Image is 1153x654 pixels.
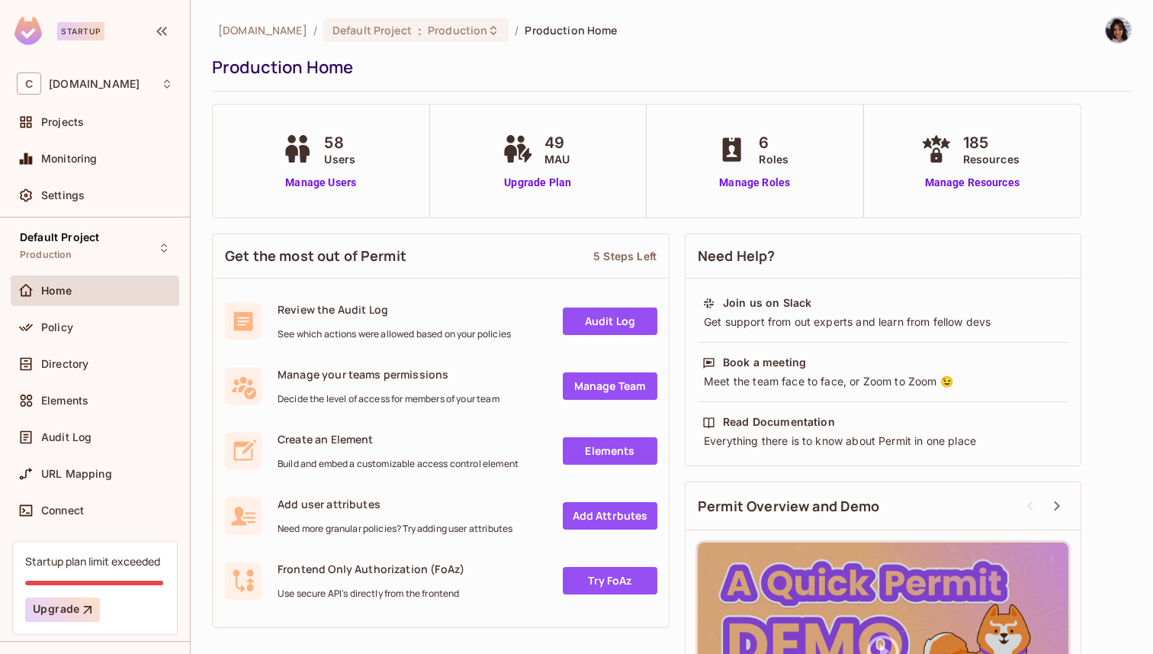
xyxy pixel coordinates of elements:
span: Monitoring [41,153,98,165]
a: Elements [563,437,657,465]
span: Need Help? [698,246,776,266]
span: See which actions were allowed based on your policies [278,328,511,340]
span: URL Mapping [41,468,112,480]
span: MAU [544,151,570,167]
span: Elements [41,395,88,407]
span: Default Project [20,231,99,243]
span: Policy [41,321,73,333]
div: Startup plan limit exceeded [25,554,160,569]
a: Audit Log [563,308,657,335]
button: Upgrade [25,598,100,622]
span: Connect [41,504,84,517]
div: Startup [57,22,104,40]
span: Permit Overview and Demo [698,497,880,516]
span: Projects [41,116,84,128]
div: Join us on Slack [723,295,811,311]
span: Resources [963,151,1020,167]
a: Upgrade Plan [499,175,577,191]
span: Review the Audit Log [278,302,511,317]
span: 6 [759,131,788,154]
div: Everything there is to know about Permit in one place [702,433,1064,449]
span: Directory [41,358,88,370]
div: Get support from out experts and learn from fellow devs [702,314,1064,330]
span: Create an Element [278,432,519,446]
div: Meet the team face to face, or Zoom to Zoom 😉 [702,374,1064,389]
span: Frontend Only Authorization (FoAz) [278,562,464,576]
a: Manage Roles [713,175,796,191]
div: Book a meeting [723,355,806,370]
span: Add user attributes [278,497,512,511]
span: the active workspace [218,23,307,37]
span: Manage your teams permissions [278,367,499,382]
span: 49 [544,131,570,154]
li: / [515,23,519,37]
span: C [17,72,41,95]
div: Production Home [212,56,1124,79]
a: Manage Users [278,175,363,191]
span: Production [20,249,72,261]
div: 5 Steps Left [593,249,657,263]
span: Decide the level of access for members of your team [278,393,499,405]
a: Manage Team [563,372,657,400]
span: Production Home [525,23,617,37]
img: SReyMgAAAABJRU5ErkJggg== [14,17,42,45]
span: Default Project [332,23,412,37]
span: Production [428,23,487,37]
span: 185 [963,131,1020,154]
span: Use secure API's directly from the frontend [278,588,464,600]
li: / [313,23,317,37]
img: Lusine Karapetian [1106,18,1131,43]
span: Home [41,285,72,297]
span: Need more granular policies? Try adding user attributes [278,523,512,535]
a: Manage Resources [917,175,1027,191]
span: Build and embed a customizable access control element [278,458,519,470]
a: Try FoAz [563,567,657,594]
span: Get the most out of Permit [225,246,406,266]
span: Settings [41,189,85,201]
span: Audit Log [41,431,92,443]
span: Workspace: chalkboard.io [49,78,140,90]
a: Add Attrbutes [563,502,657,530]
div: Read Documentation [723,414,835,430]
span: Roles [759,151,788,167]
span: 58 [324,131,355,154]
span: Users [324,151,355,167]
span: : [417,24,422,37]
